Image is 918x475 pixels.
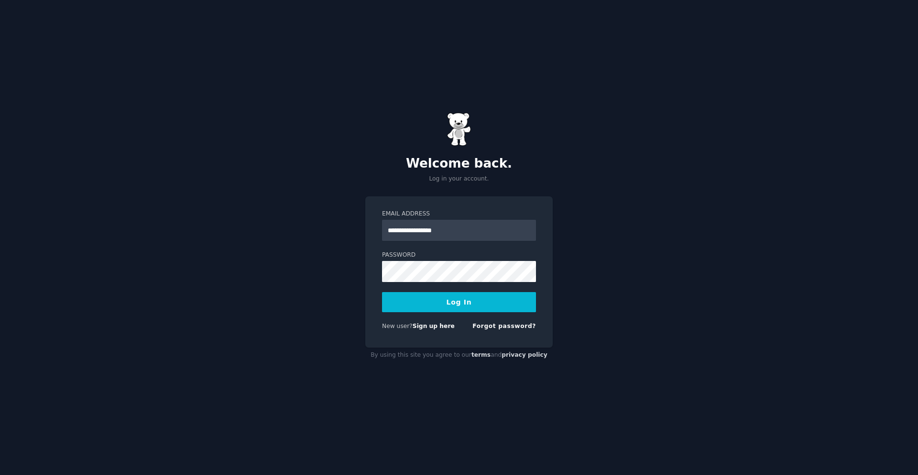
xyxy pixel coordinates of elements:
[365,175,553,183] p: Log in your account.
[382,323,413,329] span: New user?
[365,348,553,363] div: By using this site you agree to our and
[413,323,455,329] a: Sign up here
[365,156,553,171] h2: Welcome back.
[382,251,536,260] label: Password
[447,113,471,146] img: Gummy Bear
[382,210,536,218] label: Email Address
[502,351,547,358] a: privacy policy
[382,292,536,312] button: Log In
[471,351,491,358] a: terms
[472,323,536,329] a: Forgot password?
